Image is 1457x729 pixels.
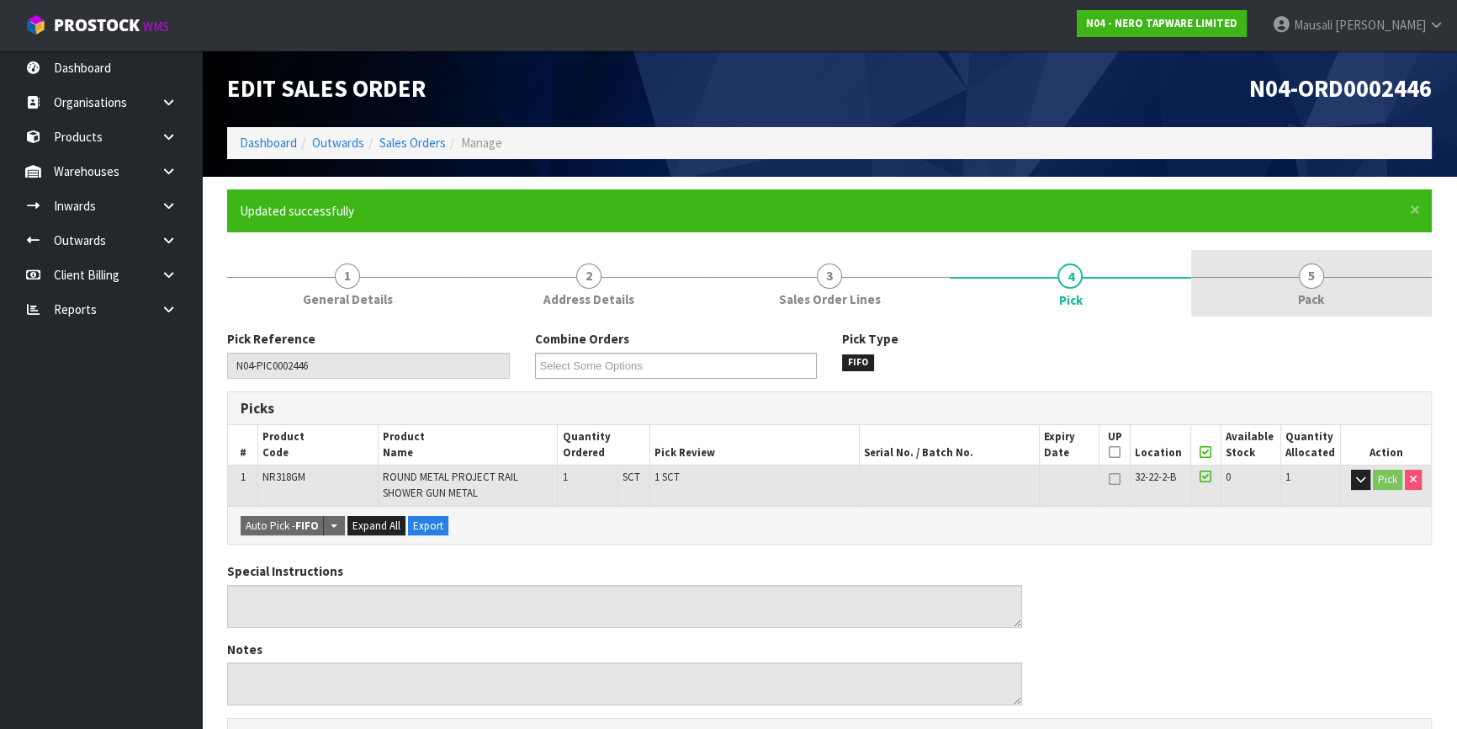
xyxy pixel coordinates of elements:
[383,470,518,499] span: ROUND METAL PROJECT RAIL SHOWER GUN METAL
[535,330,629,348] label: Combine Orders
[262,470,305,484] span: NR318GM
[227,641,262,658] label: Notes
[461,135,502,151] span: Manage
[1373,470,1402,490] button: Pick
[378,425,558,465] th: Product Name
[240,135,297,151] a: Dashboard
[241,401,817,417] h3: Picks
[379,135,446,151] a: Sales Orders
[1249,73,1432,104] span: N04-ORD0002446
[1335,17,1426,33] span: [PERSON_NAME]
[562,470,567,484] span: 1
[1057,263,1083,289] span: 4
[1298,290,1324,308] span: Pack
[576,263,601,289] span: 2
[240,203,354,219] span: Updated successfully
[860,425,1040,465] th: Serial No. / Batch No.
[228,425,258,465] th: #
[1410,198,1420,221] span: ×
[1341,425,1431,465] th: Action
[258,425,379,465] th: Product Code
[1221,425,1280,465] th: Available Stock
[1086,16,1237,30] strong: N04 - NERO TAPWARE LIMITED
[1280,425,1340,465] th: Quantity Allocated
[1039,425,1099,465] th: Expiry Date
[842,330,898,348] label: Pick Type
[1135,470,1176,484] span: 32-22-2-B
[303,290,393,308] span: General Details
[241,516,324,536] button: Auto Pick -FIFO
[54,14,140,36] span: ProStock
[1285,470,1290,484] span: 1
[312,135,364,151] a: Outwards
[143,19,169,35] small: WMS
[1077,10,1247,37] a: N04 - NERO TAPWARE LIMITED
[227,562,343,580] label: Special Instructions
[227,330,315,348] label: Pick Reference
[1294,17,1332,33] span: Mausali
[779,290,881,308] span: Sales Order Lines
[408,516,448,536] button: Export
[295,519,319,533] strong: FIFO
[817,263,842,289] span: 3
[1058,291,1082,309] span: Pick
[1226,470,1231,484] span: 0
[335,263,360,289] span: 1
[1099,425,1131,465] th: UP
[1131,425,1190,465] th: Location
[347,516,405,536] button: Expand All
[25,14,46,35] img: cube-alt.png
[654,470,680,484] span: 1 SCT
[227,73,426,104] span: Edit Sales Order
[543,290,634,308] span: Address Details
[623,470,640,484] span: SCT
[352,519,400,533] span: Expand All
[558,425,650,465] th: Quantity Ordered
[650,425,860,465] th: Pick Review
[842,354,874,371] span: FIFO
[1299,263,1324,289] span: 5
[241,470,246,484] span: 1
